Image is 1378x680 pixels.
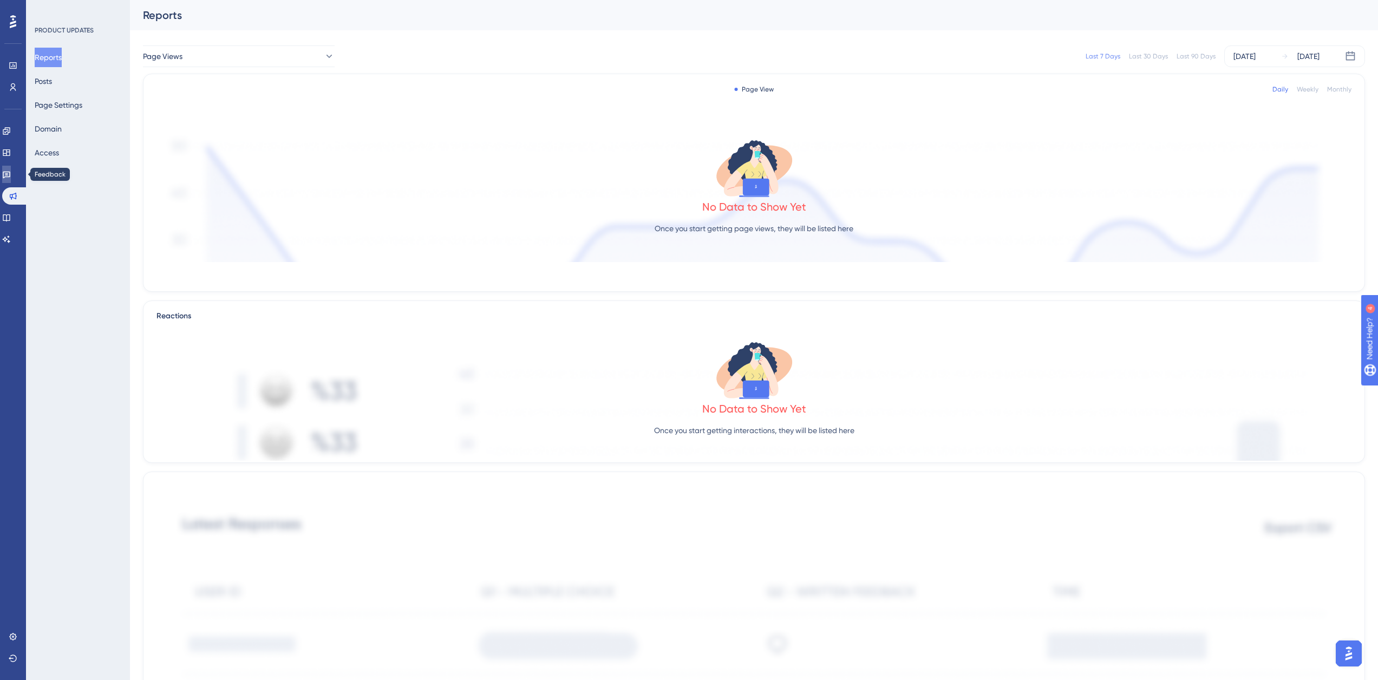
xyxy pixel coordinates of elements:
div: Last 90 Days [1177,52,1216,61]
button: Reports [35,48,62,67]
span: Need Help? [25,3,68,16]
div: Page View [734,85,774,94]
div: 4 [75,5,79,14]
iframe: UserGuiding AI Assistant Launcher [1333,637,1365,670]
p: Once you start getting page views, they will be listed here [655,222,853,235]
div: Last 7 Days [1086,52,1120,61]
div: No Data to Show Yet [702,199,806,214]
p: Once you start getting interactions, they will be listed here [654,424,854,437]
div: Reactions [156,310,1351,323]
button: Page Settings [35,95,82,115]
span: Page Views [143,50,182,63]
button: Domain [35,119,62,139]
div: Weekly [1297,85,1318,94]
div: Reports [143,8,1338,23]
div: PRODUCT UPDATES [35,26,94,35]
div: Daily [1272,85,1288,94]
div: Monthly [1327,85,1351,94]
button: Posts [35,71,52,91]
div: [DATE] [1297,50,1320,63]
div: Last 30 Days [1129,52,1168,61]
div: No Data to Show Yet [702,401,806,416]
button: Access [35,143,59,162]
div: [DATE] [1233,50,1256,63]
button: Page Views [143,45,335,67]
